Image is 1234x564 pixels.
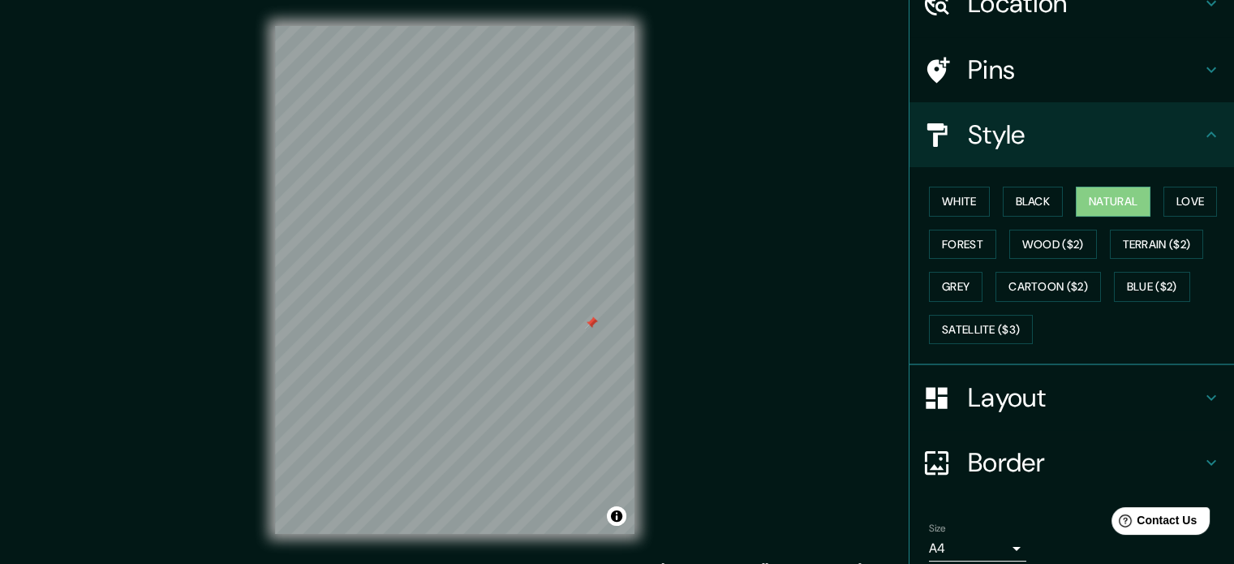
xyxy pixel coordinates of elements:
[929,522,946,536] label: Size
[1163,187,1217,217] button: Love
[968,118,1202,151] h4: Style
[1009,230,1097,260] button: Wood ($2)
[1110,230,1204,260] button: Terrain ($2)
[929,272,982,302] button: Grey
[1076,187,1150,217] button: Natural
[929,315,1033,345] button: Satellite ($3)
[995,272,1101,302] button: Cartoon ($2)
[909,37,1234,102] div: Pins
[968,446,1202,479] h4: Border
[607,506,626,526] button: Toggle attribution
[929,230,996,260] button: Forest
[968,381,1202,414] h4: Layout
[909,365,1234,430] div: Layout
[968,54,1202,86] h4: Pins
[1090,501,1216,546] iframe: Help widget launcher
[1114,272,1190,302] button: Blue ($2)
[929,187,990,217] button: White
[275,26,634,534] canvas: Map
[909,430,1234,495] div: Border
[909,102,1234,167] div: Style
[929,536,1026,562] div: A4
[1003,187,1064,217] button: Black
